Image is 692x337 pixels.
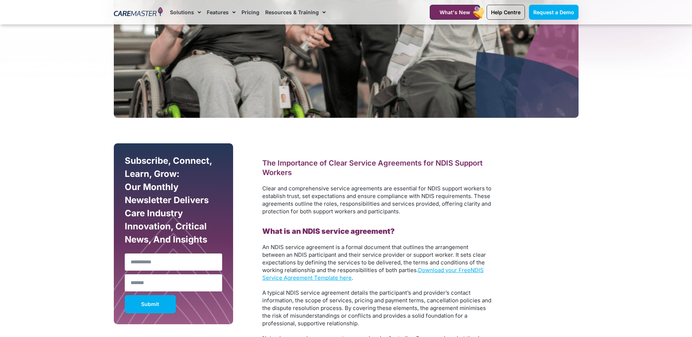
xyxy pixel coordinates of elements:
span: Clear and comprehensive service agreements are essential for NDIS support workers to establish tr... [262,185,491,215]
h2: The Importance of Clear Service Agreements for NDIS Support Workers [262,158,492,177]
b: What is an NDIS service agreement? [262,227,395,236]
a: What's New [430,5,480,20]
img: CareMaster Logo [114,7,163,18]
a: NDIS Service Agreement Template here [262,267,484,281]
a: Help Centre [487,5,525,20]
span: Request a Demo [533,9,574,15]
span: An NDIS service agreement is a formal document that outlines the arrangement between an NDIS part... [262,244,486,274]
div: Subscribe, Connect, Learn, Grow: Our Monthly Newsletter Delivers Care Industry Innovation, Critic... [123,154,224,250]
p: . [262,243,492,282]
button: Submit [125,295,176,313]
a: Download your Free [418,267,471,274]
span: Submit [141,302,159,306]
span: What's New [440,9,470,15]
span: A typical NDIS service agreement details the participant’s and provider’s contact information, th... [262,289,491,327]
a: Request a Demo [529,5,579,20]
span: Help Centre [491,9,521,15]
